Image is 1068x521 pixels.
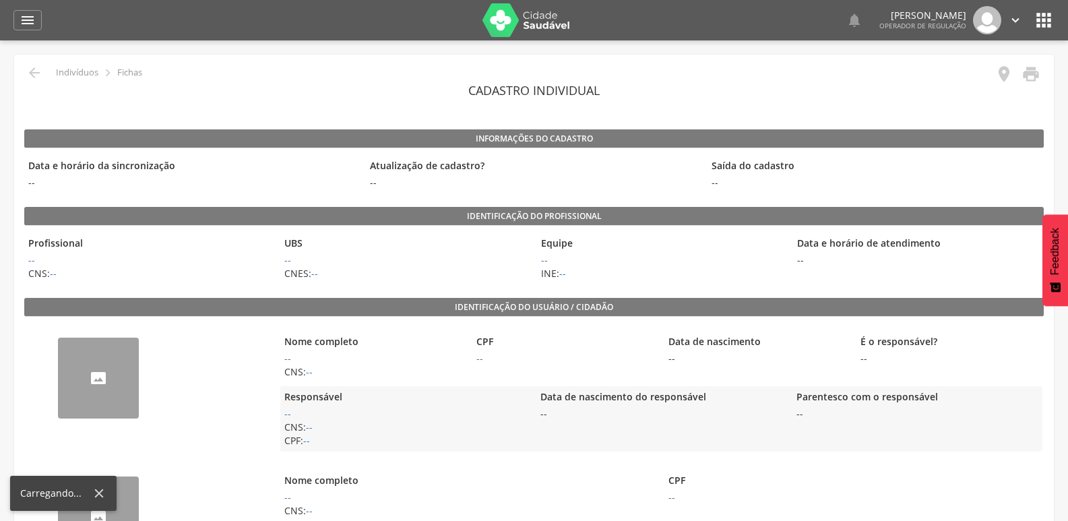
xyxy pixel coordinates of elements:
a:  [13,10,42,30]
legend: Nome completo [280,474,658,489]
a: -- [668,491,675,503]
button: Feedback - Mostrar pesquisa [1042,214,1068,306]
span: Operador de regulação [879,21,966,30]
legend: Informações do Cadastro [24,129,1044,148]
a: -- [306,504,313,517]
span: INE: [537,267,786,280]
i:  [1033,9,1055,31]
legend: CPF [664,474,1042,489]
span: -- [536,407,786,421]
a: -- [303,434,310,447]
a: -- [284,352,291,365]
legend: Parentesco com o responsável [792,390,1042,406]
a:  [1008,6,1023,34]
a: Ir para UBS [284,253,291,266]
span: -- [793,253,1042,267]
a: Ir para Equipe [559,267,566,280]
span: -- [708,176,1042,189]
i: Imprimir [1022,65,1040,84]
legend: Data de nascimento [664,335,850,350]
legend: Atualização de cadastro? [366,159,701,175]
span: -- [792,407,1042,421]
a: -- [284,407,291,420]
a: Ir para UBS [311,267,318,280]
a: -- [306,421,313,433]
legend: Equipe [537,237,786,252]
legend: Nome completo [280,335,466,350]
span: CNS: [280,504,658,518]
i:  [20,12,36,28]
p: [PERSON_NAME] [879,11,966,20]
legend: UBS [280,237,530,252]
a: -- [476,352,483,365]
legend: É o responsável? [856,335,1042,350]
span: CNS: [24,267,274,280]
span: CPF: [280,434,530,448]
a: Ir para perfil do agente [28,253,35,266]
span: -- [366,176,381,189]
legend: CPF [472,335,658,350]
legend: Identificação do usuário / cidadão [24,298,1044,317]
legend: Data e horário da sincronização [24,159,359,175]
legend: Saída do cadastro [708,159,1042,175]
span: CNES: [280,267,530,280]
i: Voltar [26,65,42,81]
a: Ir para perfil do agente [50,267,57,280]
span: -- [664,352,850,365]
i: Localização [995,65,1013,84]
legend: Responsável [280,390,530,406]
span: -- [24,176,359,189]
span: Feedback [1049,228,1061,275]
div: Carregando... [20,487,92,500]
i:  [100,65,115,80]
span: -- [856,352,1042,365]
span: CNS: [280,421,530,434]
a:  [1013,65,1040,87]
i:  [1008,13,1023,28]
i:  [846,12,862,28]
legend: Data e horário de atendimento [793,237,1042,252]
p: Fichas [117,67,142,78]
p: Indivíduos [56,67,98,78]
legend: Identificação do profissional [24,207,1044,226]
span: CNS: [280,365,466,379]
a:  [846,6,862,34]
a: -- [306,365,313,378]
legend: Data de nascimento do responsável [536,390,786,406]
a: -- [284,491,291,503]
a: Ir para Equipe [541,253,548,266]
legend: Profissional [24,237,274,252]
header: Cadastro individual [24,78,1044,102]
